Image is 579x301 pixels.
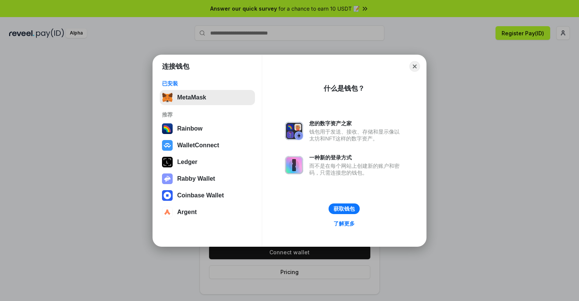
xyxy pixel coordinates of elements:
button: WalletConnect [160,138,255,153]
button: Coinbase Wallet [160,188,255,203]
img: svg+xml,%3Csvg%20xmlns%3D%22http%3A%2F%2Fwww.w3.org%2F2000%2Fsvg%22%20fill%3D%22none%22%20viewBox... [285,122,303,140]
div: 了解更多 [334,220,355,227]
img: svg+xml,%3Csvg%20fill%3D%22none%22%20height%3D%2233%22%20viewBox%3D%220%200%2035%2033%22%20width%... [162,92,173,103]
img: svg+xml,%3Csvg%20width%3D%22120%22%20height%3D%22120%22%20viewBox%3D%220%200%20120%20120%22%20fil... [162,123,173,134]
div: Rabby Wallet [177,175,215,182]
div: 而不是在每个网站上创建新的账户和密码，只需连接您的钱包。 [309,162,403,176]
button: Ledger [160,154,255,170]
div: 获取钱包 [334,205,355,212]
div: 钱包用于发送、接收、存储和显示像以太坊和NFT这样的数字资产。 [309,128,403,142]
h1: 连接钱包 [162,62,189,71]
img: svg+xml,%3Csvg%20xmlns%3D%22http%3A%2F%2Fwww.w3.org%2F2000%2Fsvg%22%20width%3D%2228%22%20height%3... [162,157,173,167]
img: svg+xml,%3Csvg%20width%3D%2228%22%20height%3D%2228%22%20viewBox%3D%220%200%2028%2028%22%20fill%3D... [162,207,173,217]
div: 什么是钱包？ [324,84,365,93]
img: svg+xml,%3Csvg%20width%3D%2228%22%20height%3D%2228%22%20viewBox%3D%220%200%2028%2028%22%20fill%3D... [162,140,173,151]
div: Ledger [177,159,197,165]
div: 推荐 [162,111,253,118]
button: Rabby Wallet [160,171,255,186]
div: Rainbow [177,125,203,132]
a: 了解更多 [329,219,359,229]
img: svg+xml,%3Csvg%20xmlns%3D%22http%3A%2F%2Fwww.w3.org%2F2000%2Fsvg%22%20fill%3D%22none%22%20viewBox... [285,156,303,174]
img: svg+xml,%3Csvg%20xmlns%3D%22http%3A%2F%2Fwww.w3.org%2F2000%2Fsvg%22%20fill%3D%22none%22%20viewBox... [162,173,173,184]
div: 您的数字资产之家 [309,120,403,127]
button: Rainbow [160,121,255,136]
button: MetaMask [160,90,255,105]
img: svg+xml,%3Csvg%20width%3D%2228%22%20height%3D%2228%22%20viewBox%3D%220%200%2028%2028%22%20fill%3D... [162,190,173,201]
div: WalletConnect [177,142,219,149]
div: 已安装 [162,80,253,87]
div: Argent [177,209,197,216]
div: Coinbase Wallet [177,192,224,199]
div: 一种新的登录方式 [309,154,403,161]
button: Close [409,61,420,72]
button: Argent [160,205,255,220]
button: 获取钱包 [329,203,360,214]
div: MetaMask [177,94,206,101]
